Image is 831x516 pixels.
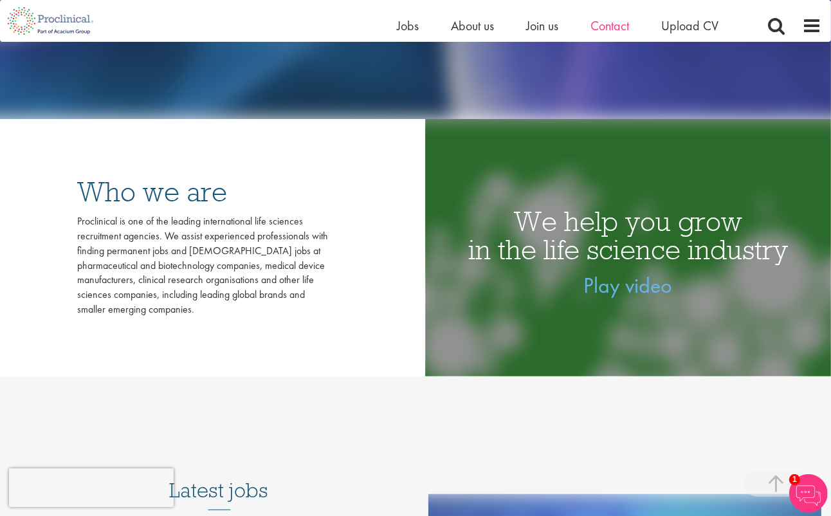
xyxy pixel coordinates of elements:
h1: We help you grow in the life science industry [425,207,831,264]
div: Proclinical is one of the leading international life sciences recruitment agencies. We assist exp... [78,215,329,318]
span: 1 [789,474,800,485]
img: Chatbot [789,474,828,513]
h3: Latest jobs [170,447,269,510]
a: About us [451,17,494,34]
iframe: reCAPTCHA [9,468,174,507]
a: Jobs [397,17,419,34]
a: Play video [584,272,673,299]
a: Upload CV [661,17,718,34]
a: Join us [526,17,558,34]
a: Contact [590,17,629,34]
h3: Who we are [78,178,329,207]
